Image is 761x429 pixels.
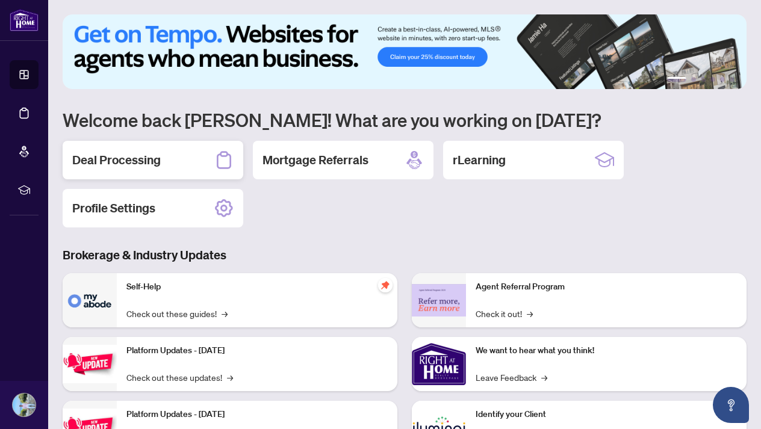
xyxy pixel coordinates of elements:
img: Profile Icon [13,394,36,416]
h2: rLearning [453,152,506,168]
h1: Welcome back [PERSON_NAME]! What are you working on [DATE]? [63,108,747,131]
a: Leave Feedback→ [476,371,547,384]
p: Self-Help [126,280,388,294]
span: → [527,307,533,320]
p: Platform Updates - [DATE] [126,408,388,421]
h3: Brokerage & Industry Updates [63,247,747,264]
span: → [227,371,233,384]
img: Self-Help [63,273,117,327]
button: Open asap [713,387,749,423]
a: Check it out!→ [476,307,533,320]
img: Agent Referral Program [412,284,466,317]
a: Check out these guides!→ [126,307,228,320]
p: Platform Updates - [DATE] [126,344,388,357]
a: Check out these updates!→ [126,371,233,384]
span: → [541,371,547,384]
img: Platform Updates - July 21, 2025 [63,345,117,383]
p: Agent Referral Program [476,280,737,294]
span: → [222,307,228,320]
img: Slide 0 [63,14,747,89]
button: 1 [667,77,686,82]
button: 2 [691,77,696,82]
h2: Deal Processing [72,152,161,168]
button: 4 [710,77,715,82]
button: 3 [701,77,706,82]
p: We want to hear what you think! [476,344,737,357]
img: We want to hear what you think! [412,337,466,391]
p: Identify your Client [476,408,737,421]
button: 5 [720,77,725,82]
img: logo [10,9,39,31]
span: pushpin [378,278,393,292]
h2: Mortgage Referrals [262,152,368,168]
button: 6 [730,77,735,82]
h2: Profile Settings [72,200,155,217]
